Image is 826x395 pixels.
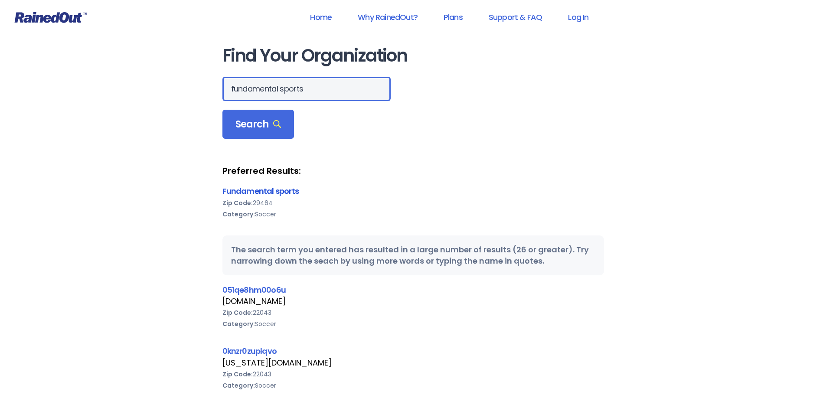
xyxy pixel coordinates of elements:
a: Support & FAQ [477,7,553,27]
b: Zip Code: [222,199,253,207]
div: Search [222,110,294,139]
b: Category: [222,210,255,219]
a: Fundamental sports [222,186,299,196]
div: Soccer [222,209,604,220]
div: Soccer [222,380,604,391]
a: 0knzr0zuplqvo [222,346,277,356]
input: Search Orgs… [222,77,391,101]
div: 051qe8hm00o6u [222,284,604,296]
a: Home [299,7,343,27]
div: 29464 [222,197,604,209]
div: The search term you entered has resulted in a large number of results (26 or greater). Try narrow... [222,235,604,275]
div: Fundamental sports [222,185,604,197]
a: Log In [557,7,600,27]
b: Zip Code: [222,308,253,317]
b: Category: [222,381,255,390]
a: Plans [432,7,474,27]
a: 051qe8hm00o6u [222,284,286,295]
b: Zip Code: [222,370,253,379]
div: 22043 [222,369,604,380]
a: Why RainedOut? [346,7,429,27]
div: [DOMAIN_NAME] [222,296,604,307]
div: [US_STATE][DOMAIN_NAME] [222,357,604,369]
b: Category: [222,320,255,328]
div: Soccer [222,318,604,330]
strong: Preferred Results: [222,165,604,176]
span: Search [235,118,281,131]
h1: Find Your Organization [222,46,604,65]
div: 22043 [222,307,604,318]
div: 0knzr0zuplqvo [222,345,604,357]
